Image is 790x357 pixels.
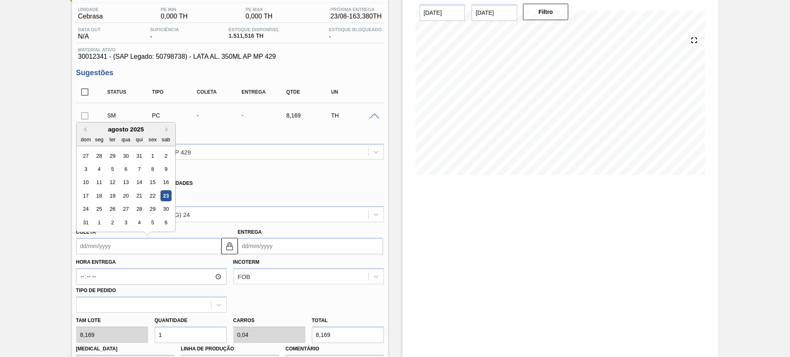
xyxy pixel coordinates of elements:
[80,150,91,161] div: Choose domingo, 27 de julho de 2025
[107,204,118,215] div: Choose terça-feira, 26 de agosto de 2025
[239,89,289,95] div: Entrega
[78,53,382,60] span: 30012341 - (SAP Legado: 50798738) - LATA AL. 350ML AP MP 429
[76,288,116,293] label: Tipo de pedido
[147,190,158,201] div: Choose sexta-feira, 22 de agosto de 2025
[148,27,181,40] div: -
[80,164,91,175] div: Choose domingo, 3 de agosto de 2025
[76,69,384,77] h3: Sugestões
[246,7,273,12] span: PE MAX
[160,217,171,228] div: Choose sábado, 6 de setembro de 2025
[120,217,131,228] div: Choose quarta-feira, 3 de setembro de 2025
[76,315,148,327] label: Tam lote
[181,346,234,352] label: Linha de Produção
[155,318,188,323] label: Quantidade
[93,134,105,145] div: seg
[93,177,105,188] div: Choose segunda-feira, 11 de agosto de 2025
[147,150,158,161] div: Choose sexta-feira, 1 de agosto de 2025
[78,47,382,52] span: Material ativo
[238,229,262,235] label: Entrega
[229,33,279,39] span: 1.511,516 TH
[93,150,105,161] div: Choose segunda-feira, 28 de julho de 2025
[238,238,383,254] input: dd/mm/yyyy
[133,150,144,161] div: Choose quinta-feira, 31 de julho de 2025
[78,13,103,20] span: Cebrasa
[233,259,260,265] label: Incoterm
[120,164,131,175] div: Choose quarta-feira, 6 de agosto de 2025
[76,346,118,352] label: [MEDICAL_DATA]
[105,89,155,95] div: Status
[80,190,91,201] div: Choose domingo, 17 de agosto de 2025
[472,5,517,21] input: dd/mm/yyyy
[160,204,171,215] div: Choose sábado, 30 de agosto de 2025
[147,204,158,215] div: Choose sexta-feira, 29 de agosto de 2025
[120,204,131,215] div: Choose quarta-feira, 27 de agosto de 2025
[93,164,105,175] div: Choose segunda-feira, 4 de agosto de 2025
[80,204,91,215] div: Choose domingo, 24 de agosto de 2025
[93,217,105,228] div: Choose segunda-feira, 1 de setembro de 2025
[284,89,334,95] div: Qtde
[147,177,158,188] div: Choose sexta-feira, 15 de agosto de 2025
[329,112,379,119] div: TH
[93,204,105,215] div: Choose segunda-feira, 25 de agosto de 2025
[133,134,144,145] div: qui
[107,177,118,188] div: Choose terça-feira, 12 de agosto de 2025
[160,190,171,201] div: Choose sábado, 23 de agosto de 2025
[76,229,96,235] label: Coleta
[329,89,379,95] div: UN
[77,126,175,133] div: agosto 2025
[327,27,383,40] div: -
[161,13,188,20] span: 0,000 TH
[107,150,118,161] div: Choose terça-feira, 29 de julho de 2025
[79,149,172,229] div: month 2025-08
[147,164,158,175] div: Choose sexta-feira, 8 de agosto de 2025
[523,4,569,20] button: Filtro
[133,164,144,175] div: Choose quinta-feira, 7 de agosto de 2025
[284,112,334,119] div: 8,169
[105,112,155,119] div: Sugestão Manual
[120,134,131,145] div: qua
[238,273,251,280] div: FOB
[420,5,465,21] input: dd/mm/yyyy
[120,177,131,188] div: Choose quarta-feira, 13 de agosto de 2025
[76,27,103,40] div: N/A
[107,164,118,175] div: Choose terça-feira, 5 de agosto de 2025
[120,150,131,161] div: Choose quarta-feira, 30 de julho de 2025
[225,241,235,251] img: locked
[107,190,118,201] div: Choose terça-feira, 19 de agosto de 2025
[133,204,144,215] div: Choose quinta-feira, 28 de agosto de 2025
[160,150,171,161] div: Choose sábado, 2 de agosto de 2025
[80,217,91,228] div: Choose domingo, 31 de agosto de 2025
[229,27,279,32] span: Estoque Disponível
[133,190,144,201] div: Choose quinta-feira, 21 de agosto de 2025
[150,89,200,95] div: Tipo
[165,127,171,132] button: Next Month
[195,89,244,95] div: Coleta
[133,177,144,188] div: Choose quinta-feira, 14 de agosto de 2025
[239,112,289,119] div: -
[107,134,118,145] div: ter
[80,134,91,145] div: dom
[81,127,86,132] button: Previous Month
[150,27,179,32] span: Suficiência
[330,7,382,12] span: Próxima Entrega
[78,7,103,12] span: Unidade
[147,217,158,228] div: Choose sexta-feira, 5 de setembro de 2025
[133,217,144,228] div: Choose quinta-feira, 4 de setembro de 2025
[160,164,171,175] div: Choose sábado, 9 de agosto de 2025
[312,318,328,323] label: Total
[93,190,105,201] div: Choose segunda-feira, 18 de agosto de 2025
[150,112,200,119] div: Pedido de Compra
[76,256,227,268] label: Hora Entrega
[221,238,238,254] button: locked
[233,318,255,323] label: Carros
[195,112,244,119] div: -
[120,190,131,201] div: Choose quarta-feira, 20 de agosto de 2025
[80,177,91,188] div: Choose domingo, 10 de agosto de 2025
[76,238,221,254] input: dd/mm/yyyy
[160,134,171,145] div: sab
[246,13,273,20] span: 0,000 TH
[286,343,384,355] label: Comentário
[147,134,158,145] div: sex
[161,7,188,12] span: PE MIN
[78,27,101,32] span: Data out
